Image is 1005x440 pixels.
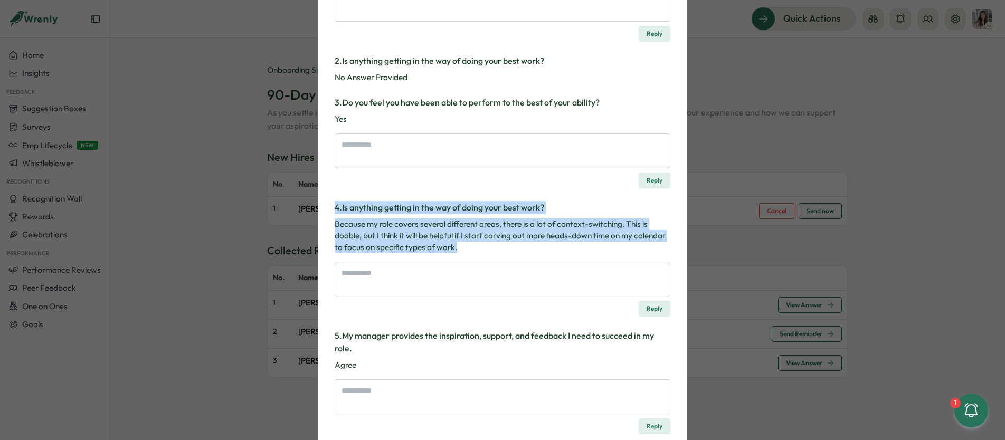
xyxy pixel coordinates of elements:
[335,329,670,356] h3: 5 . My manager provides the inspiration, support, and feedback I need to succeed in my role.
[647,419,662,434] span: Reply
[954,394,988,427] button: 1
[335,72,670,83] div: No Answer Provided
[335,113,670,125] p: Yes
[335,96,670,109] h3: 3 . Do you feel you have been able to perform to the best of your ability?
[639,301,670,317] button: Reply
[647,301,662,316] span: Reply
[639,418,670,434] button: Reply
[639,26,670,42] button: Reply
[647,173,662,188] span: Reply
[950,398,961,408] div: 1
[335,54,670,68] h3: 2 . Is anything getting in the way of doing your best work?
[335,201,670,214] h3: 4 . Is anything getting in the way of doing your best work?
[639,173,670,188] button: Reply
[335,218,670,253] p: Because my role covers several different areas, there is a lot of context-switching. This is doab...
[647,26,662,41] span: Reply
[335,359,670,371] p: Agree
